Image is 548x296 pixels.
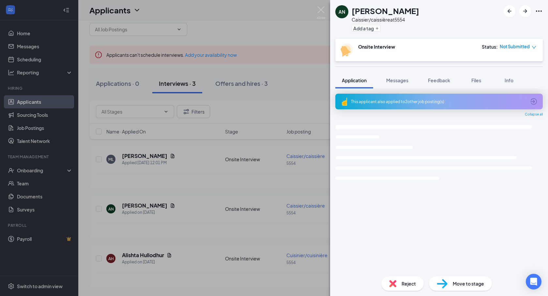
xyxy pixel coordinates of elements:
div: This applicant also applied to 2 other job posting(s) [351,99,526,104]
svg: Plus [375,26,379,30]
span: Move to stage [453,280,484,287]
div: Open Intercom Messenger [526,274,541,289]
span: down [532,45,536,50]
div: Status : [482,43,498,50]
button: PlusAdd a tag [352,25,381,32]
svg: ArrowLeftNew [506,7,513,15]
div: Caissier/caissière at 5554 [352,16,419,23]
h1: [PERSON_NAME] [352,5,419,16]
svg: Ellipses [535,7,543,15]
div: AN [339,8,345,15]
span: Files [471,77,481,83]
svg: Loading interface... [335,120,543,203]
button: ArrowLeftNew [504,5,515,17]
span: Feedback [428,77,450,83]
span: Application [342,77,367,83]
span: Collapse all [525,112,543,117]
button: ArrowRight [519,5,531,17]
span: Reject [402,280,416,287]
b: Onsite Interview [358,44,395,50]
svg: ArrowCircle [530,98,538,105]
span: Not Submitted [500,43,530,50]
svg: ArrowRight [521,7,529,15]
span: Messages [386,77,408,83]
span: Info [505,77,513,83]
